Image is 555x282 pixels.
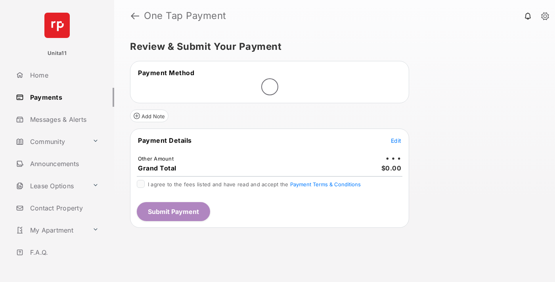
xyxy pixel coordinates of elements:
span: Edit [391,137,401,144]
span: $0.00 [381,164,402,172]
p: Unita11 [48,49,67,57]
button: Edit [391,136,401,144]
a: Home [13,66,114,85]
td: Other Amount [138,155,174,162]
span: Payment Method [138,69,194,77]
h5: Review & Submit Your Payment [130,42,533,51]
span: I agree to the fees listed and have read and accept the [148,181,361,187]
button: Submit Payment [137,202,210,221]
button: I agree to the fees listed and have read and accept the [290,181,361,187]
button: Add Note [130,110,168,122]
img: svg+xml;base64,PHN2ZyB4bWxucz0iaHR0cDovL3d3dy53My5vcmcvMjAwMC9zdmciIHdpZHRoPSI2NCIgaGVpZ2h0PSI2NC... [44,13,70,38]
a: Community [13,132,89,151]
span: Payment Details [138,136,192,144]
a: Messages & Alerts [13,110,114,129]
a: Payments [13,88,114,107]
a: F.A.Q. [13,243,114,262]
a: My Apartment [13,221,89,240]
strong: One Tap Payment [144,11,226,21]
a: Contact Property [13,199,114,218]
a: Lease Options [13,176,89,195]
span: Grand Total [138,164,176,172]
a: Announcements [13,154,114,173]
